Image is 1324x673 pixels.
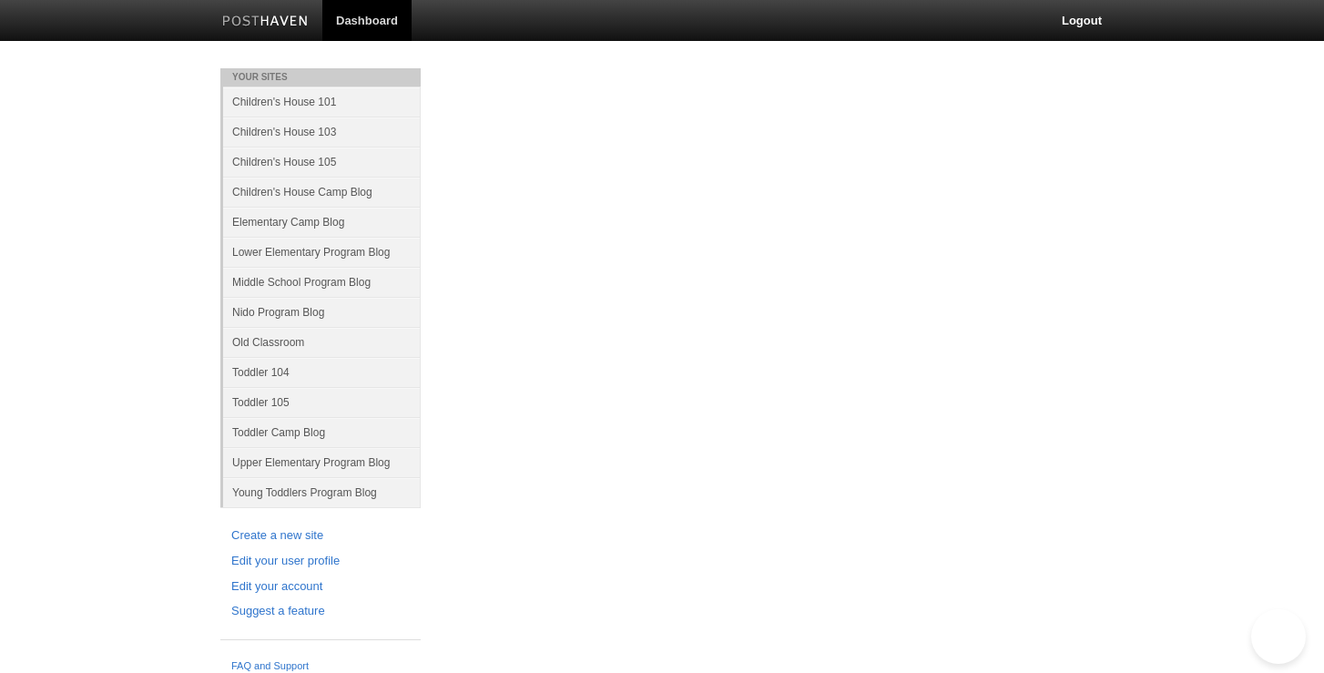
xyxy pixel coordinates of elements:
a: Elementary Camp Blog [223,207,421,237]
a: Create a new site [231,526,410,546]
a: Upper Elementary Program Blog [223,447,421,477]
li: Your Sites [220,68,421,87]
a: Old Classroom [223,327,421,357]
a: Lower Elementary Program Blog [223,237,421,267]
a: Edit your account [231,577,410,597]
a: Children's House 105 [223,147,421,177]
a: Young Toddlers Program Blog [223,477,421,507]
a: Middle School Program Blog [223,267,421,297]
iframe: Help Scout Beacon - Open [1251,609,1306,664]
a: Suggest a feature [231,602,410,621]
a: Toddler Camp Blog [223,417,421,447]
a: Children's House 103 [223,117,421,147]
img: Posthaven-bar [222,15,309,29]
a: Children's House 101 [223,87,421,117]
a: Edit your user profile [231,552,410,571]
a: Toddler 104 [223,357,421,387]
a: Toddler 105 [223,387,421,417]
a: Children's House Camp Blog [223,177,421,207]
a: Nido Program Blog [223,297,421,327]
